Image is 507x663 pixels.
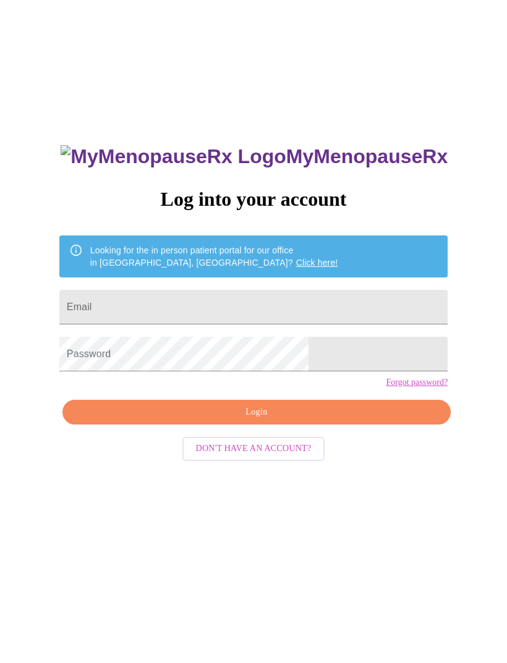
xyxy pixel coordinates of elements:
a: Click here! [296,258,338,268]
a: Don't have an account? [179,442,328,453]
span: Login [77,405,437,420]
h3: Log into your account [59,188,448,211]
h3: MyMenopauseRx [61,145,448,168]
button: Don't have an account? [182,437,325,461]
button: Login [62,400,451,425]
div: Looking for the in person patient portal for our office in [GEOGRAPHIC_DATA], [GEOGRAPHIC_DATA]? [90,239,338,274]
img: MyMenopauseRx Logo [61,145,286,168]
span: Don't have an account? [196,441,312,457]
a: Forgot password? [386,378,448,387]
